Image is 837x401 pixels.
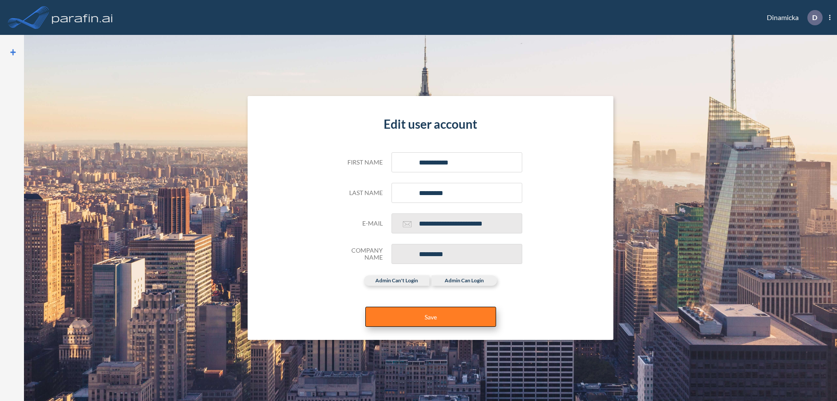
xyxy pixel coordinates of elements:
[339,159,383,166] h5: First name
[339,189,383,197] h5: Last name
[50,9,115,26] img: logo
[365,307,496,327] button: Save
[754,10,830,25] div: Dinamicka
[364,275,429,286] label: admin can't login
[339,117,522,132] h4: Edit user account
[339,220,383,227] h5: E-mail
[812,14,817,21] p: D
[339,247,383,262] h5: Company Name
[432,275,497,286] label: admin can login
